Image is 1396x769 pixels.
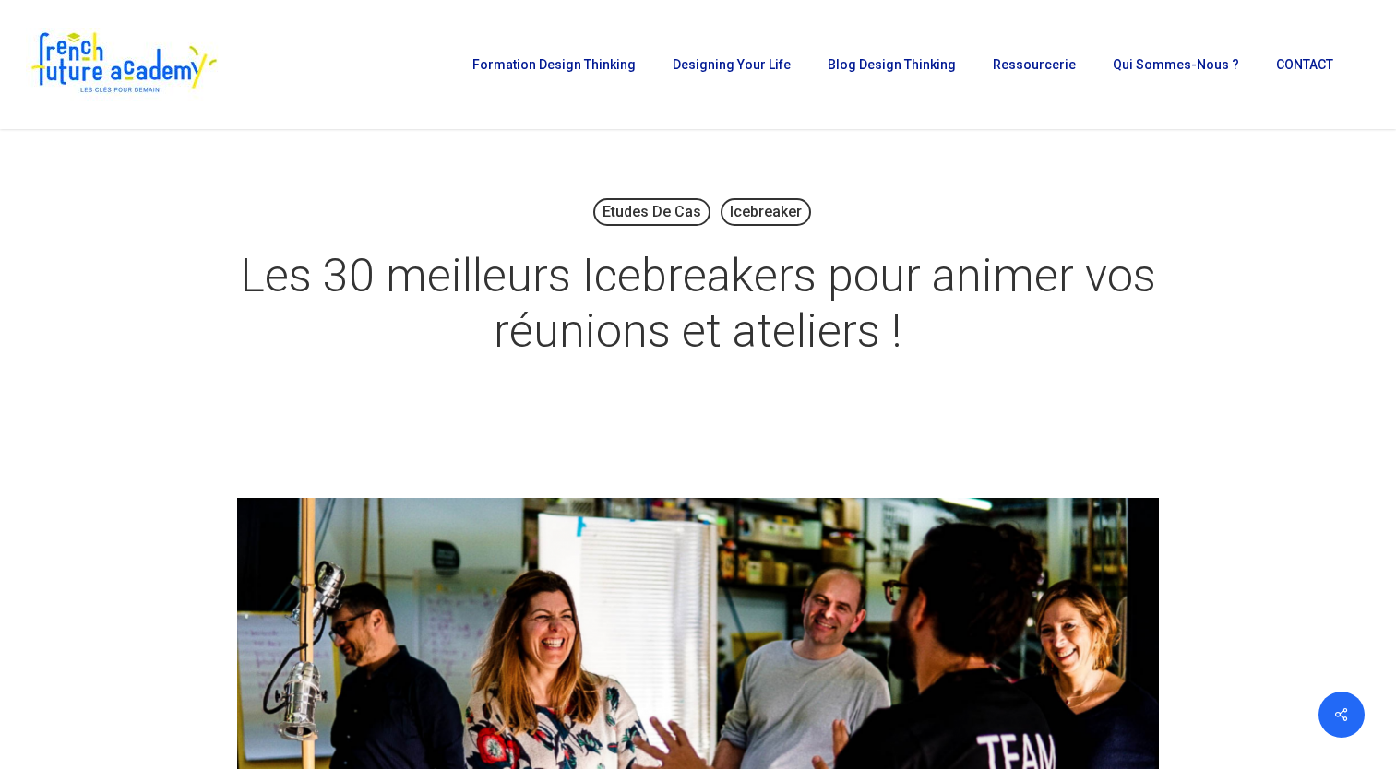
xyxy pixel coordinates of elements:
[673,57,791,72] span: Designing Your Life
[593,198,710,226] a: Etudes de cas
[463,58,645,71] a: Formation Design Thinking
[828,57,956,72] span: Blog Design Thinking
[1113,57,1239,72] span: Qui sommes-nous ?
[663,58,800,71] a: Designing Your Life
[721,198,811,226] a: Icebreaker
[1276,57,1333,72] span: CONTACT
[993,57,1076,72] span: Ressourcerie
[984,58,1085,71] a: Ressourcerie
[818,58,965,71] a: Blog Design Thinking
[237,230,1160,377] h1: Les 30 meilleurs Icebreakers pour animer vos réunions et ateliers !
[1104,58,1248,71] a: Qui sommes-nous ?
[472,57,636,72] span: Formation Design Thinking
[26,28,221,101] img: French Future Academy
[1267,58,1342,71] a: CONTACT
